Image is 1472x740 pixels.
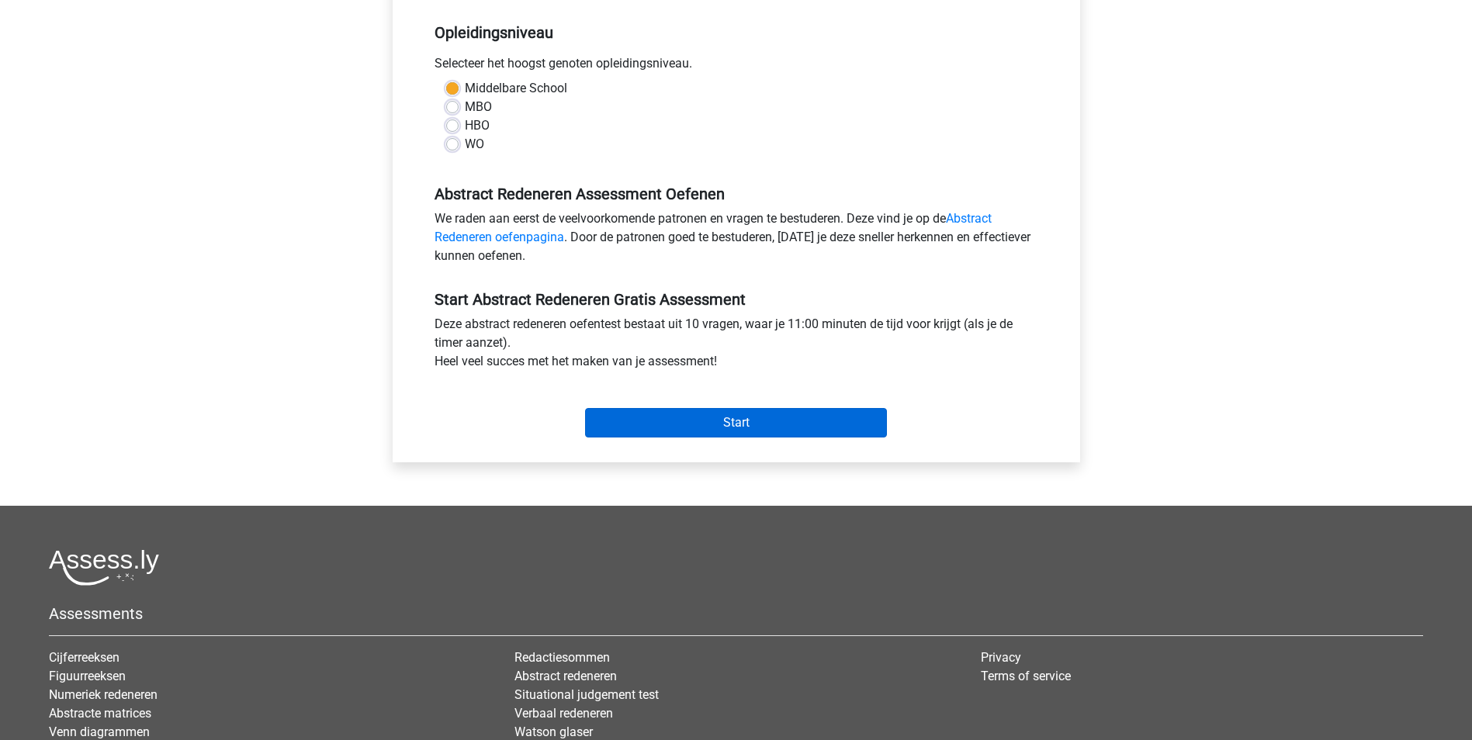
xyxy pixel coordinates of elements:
a: Cijferreeksen [49,650,119,665]
h5: Assessments [49,604,1423,623]
a: Numeriek redeneren [49,687,158,702]
div: Selecteer het hoogst genoten opleidingsniveau. [423,54,1050,79]
a: Verbaal redeneren [514,706,613,721]
a: Terms of service [981,669,1071,683]
h5: Start Abstract Redeneren Gratis Assessment [435,290,1038,309]
a: Figuurreeksen [49,669,126,683]
a: Abstract redeneren [514,669,617,683]
label: MBO [465,98,492,116]
a: Situational judgement test [514,687,659,702]
label: HBO [465,116,490,135]
div: Deze abstract redeneren oefentest bestaat uit 10 vragen, waar je 11:00 minuten de tijd voor krijg... [423,315,1050,377]
a: Watson glaser [514,724,593,739]
label: Middelbare School [465,79,567,98]
input: Start [585,408,887,437]
a: Privacy [981,650,1021,665]
h5: Abstract Redeneren Assessment Oefenen [435,185,1038,203]
a: Venn diagrammen [49,724,150,739]
div: We raden aan eerst de veelvoorkomende patronen en vragen te bestuderen. Deze vind je op de . Door... [423,209,1050,271]
h5: Opleidingsniveau [435,17,1038,48]
label: WO [465,135,484,154]
a: Redactiesommen [514,650,610,665]
img: Assessly logo [49,549,159,586]
a: Abstracte matrices [49,706,151,721]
